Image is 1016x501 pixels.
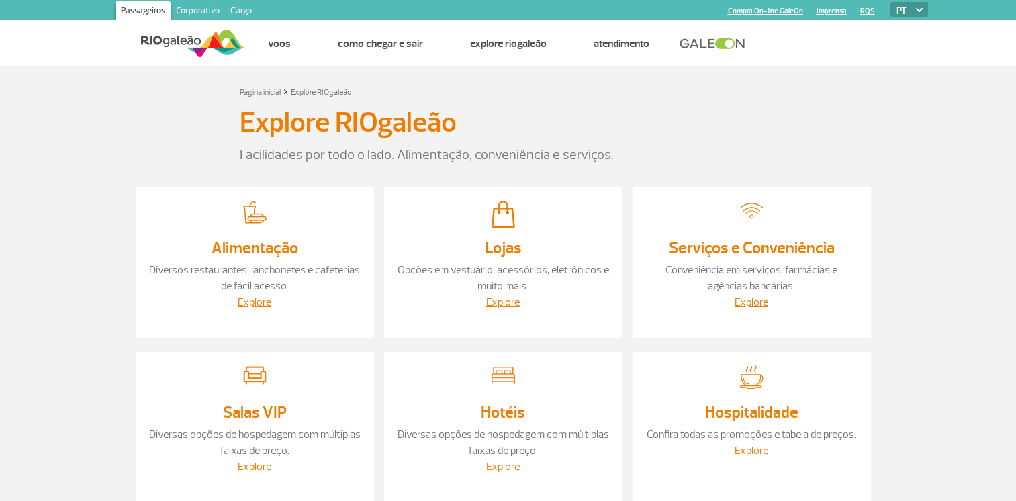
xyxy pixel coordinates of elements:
[594,37,649,50] a: Atendimento
[860,7,875,15] a: RQS
[705,402,798,422] a: Hospitalidade
[485,238,522,258] a: Lojas
[238,295,271,309] a: Explore
[665,263,837,293] a: Conveniência em serviços, farmácias e agências bancárias.
[116,1,171,23] a: Passageiros
[240,145,777,165] p: Facilidades por todo o lado. Alimentação, conveniência e serviços.
[240,106,457,140] h3: Explore RIOgaleão
[647,428,856,441] a: Confira todas as promoções e tabela de preços.
[149,263,360,293] a: Diversos restaurantes, lanchonetes e cafeterias de fácil acesso.
[817,7,847,15] a: Imprensa
[225,1,257,23] a: Cargo
[669,238,835,258] a: Serviços e Conveniência
[486,295,520,309] a: Explore
[398,428,609,457] a: Diversas opções de hospedagem com múltiplas faixas de preço.
[223,402,287,422] a: Salas VIP
[470,37,547,50] a: Explore RIOgaleão
[240,87,281,97] a: Página inicial
[486,460,520,473] a: Explore
[728,7,803,15] a: Compra On-line GaleOn
[171,1,225,23] a: Corporativo
[735,444,768,457] a: Explore
[735,295,768,309] a: Explore
[283,83,288,99] a: >
[481,402,525,422] a: Hotéis
[268,37,291,50] a: Voos
[149,428,361,457] a: Diversas opções de hospedagem com múltiplas faixas de preço.
[398,263,609,293] a: Opções em vestuário, acessórios, eletrônicos e muito mais.
[291,87,352,97] a: Explore RIOgaleão
[338,37,423,50] a: Como chegar e sair
[212,238,298,258] a: Alimentação
[238,460,271,473] a: Explore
